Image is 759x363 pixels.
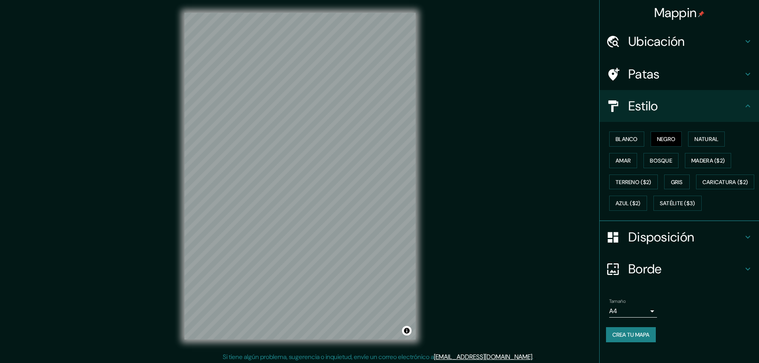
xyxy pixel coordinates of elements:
button: Satélite ($3) [653,196,702,211]
font: Madera ($2) [691,157,725,164]
font: Blanco [616,135,638,143]
font: Mappin [654,4,697,21]
font: . [533,352,535,361]
font: Patas [628,66,660,82]
img: pin-icon.png [698,11,704,17]
button: Negro [651,131,682,147]
button: Terreno ($2) [609,175,658,190]
font: Terreno ($2) [616,179,651,186]
font: . [535,352,536,361]
div: Ubicación [600,26,759,57]
font: Borde [628,261,662,277]
div: Estilo [600,90,759,122]
font: Disposición [628,229,694,245]
button: Blanco [609,131,644,147]
iframe: Lanzador de widgets de ayuda [688,332,750,354]
font: Amar [616,157,631,164]
button: Caricatura ($2) [696,175,755,190]
button: Activar o desactivar atribución [402,326,412,336]
div: A4 [609,305,657,318]
font: Bosque [650,157,672,164]
button: Bosque [643,153,679,168]
font: Natural [694,135,718,143]
font: Si tiene algún problema, sugerencia o inquietud, envíe un correo electrónico a [223,353,434,361]
button: Natural [688,131,725,147]
font: Azul ($2) [616,200,641,207]
font: A4 [609,307,617,315]
div: Patas [600,58,759,90]
button: Azul ($2) [609,196,647,211]
font: Crea tu mapa [612,331,649,338]
a: [EMAIL_ADDRESS][DOMAIN_NAME] [434,353,532,361]
font: Negro [657,135,676,143]
font: Satélite ($3) [660,200,695,207]
div: Disposición [600,221,759,253]
font: Caricatura ($2) [702,179,748,186]
button: Crea tu mapa [606,327,656,342]
button: Madera ($2) [685,153,731,168]
button: Amar [609,153,637,168]
font: . [532,353,533,361]
canvas: Mapa [184,13,416,339]
font: Ubicación [628,33,685,50]
font: Gris [671,179,683,186]
font: Estilo [628,98,658,114]
font: Tamaño [609,298,626,304]
button: Gris [664,175,690,190]
div: Borde [600,253,759,285]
